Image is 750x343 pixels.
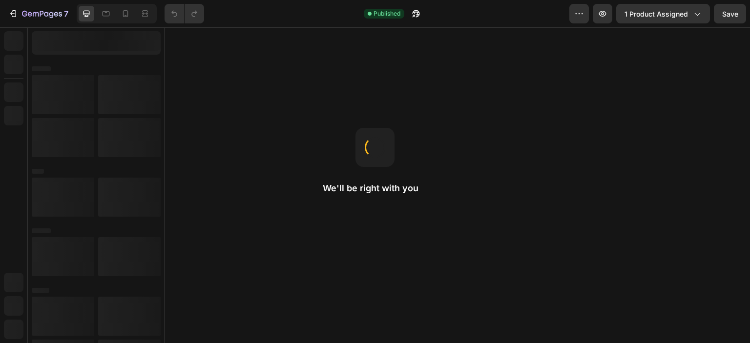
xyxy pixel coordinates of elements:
button: 7 [4,4,73,23]
span: Save [722,10,738,18]
div: Undo/Redo [165,4,204,23]
span: 1 product assigned [625,9,688,19]
p: 7 [64,8,68,20]
button: Save [714,4,746,23]
button: 1 product assigned [616,4,710,23]
h2: We'll be right with you [323,182,427,194]
span: Published [374,9,400,18]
